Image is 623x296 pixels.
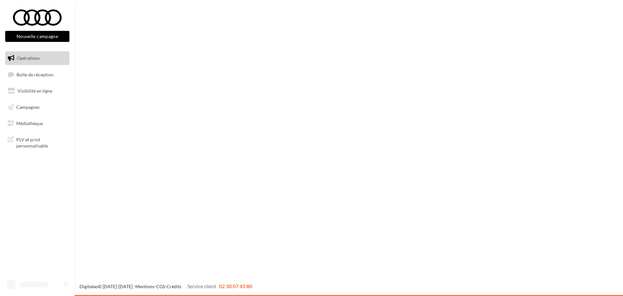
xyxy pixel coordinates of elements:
a: CGS [156,284,165,289]
a: Visibilité en ligne [4,84,71,98]
a: Mentions [135,284,154,289]
span: Visibilité en ligne [18,88,52,94]
span: Campagnes [16,104,40,110]
span: © [DATE]-[DATE] - - - [79,284,252,289]
button: Nouvelle campagne [5,31,69,42]
a: Boîte de réception [4,68,71,82]
span: Opérations [17,55,40,61]
span: Médiathèque [16,120,43,126]
a: Digitaleo [79,284,98,289]
a: Opérations [4,51,71,65]
span: PLV et print personnalisable [16,135,67,149]
a: Campagnes [4,100,71,114]
a: Crédits [166,284,181,289]
a: PLV et print personnalisable [4,133,71,152]
span: Service client [187,283,216,289]
span: 02 30 07 43 80 [219,283,252,289]
span: Boîte de réception [17,71,54,77]
a: Médiathèque [4,117,71,130]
